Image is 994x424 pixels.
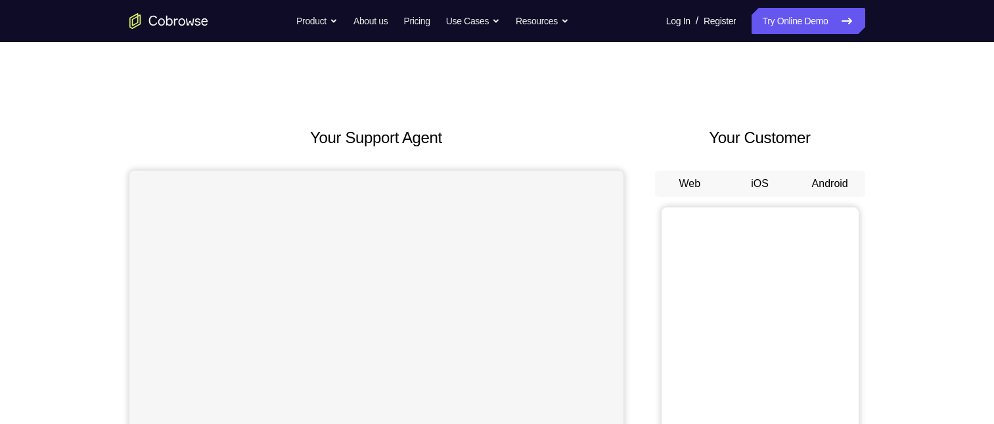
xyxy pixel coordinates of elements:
[446,8,500,34] button: Use Cases
[655,126,865,150] h2: Your Customer
[129,13,208,29] a: Go to the home page
[696,13,698,29] span: /
[129,126,623,150] h2: Your Support Agent
[752,8,865,34] a: Try Online Demo
[655,171,725,197] button: Web
[795,171,865,197] button: Android
[666,8,690,34] a: Log In
[516,8,569,34] button: Resources
[296,8,338,34] button: Product
[704,8,736,34] a: Register
[353,8,388,34] a: About us
[725,171,795,197] button: iOS
[403,8,430,34] a: Pricing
